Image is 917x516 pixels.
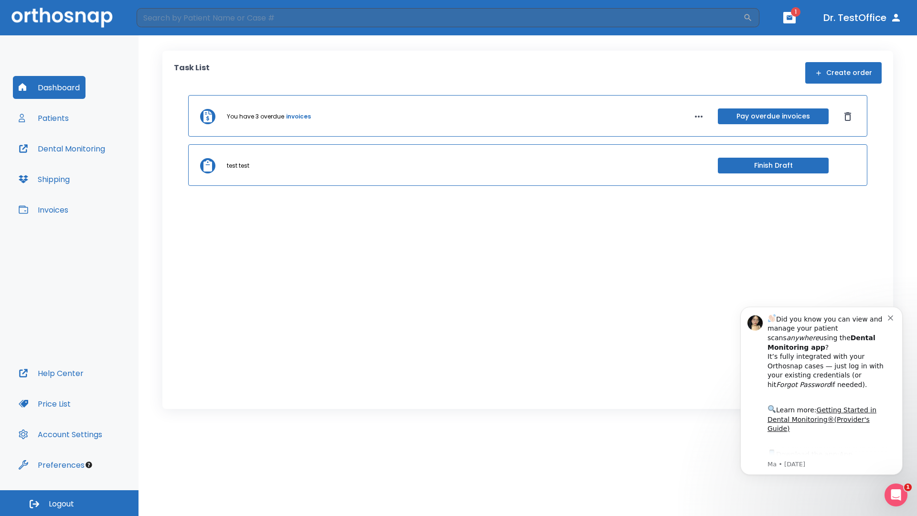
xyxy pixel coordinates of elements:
[11,8,113,27] img: Orthosnap
[791,7,800,17] span: 1
[13,453,90,476] button: Preferences
[904,484,912,491] span: 1
[174,62,210,84] p: Task List
[85,461,93,469] div: Tooltip anchor
[820,9,906,26] button: Dr. TestOffice
[13,362,89,385] button: Help Center
[49,499,74,509] span: Logout
[805,62,882,84] button: Create order
[286,112,311,121] a: invoices
[718,158,829,173] button: Finish Draft
[13,168,75,191] button: Shipping
[885,484,907,506] iframe: Intercom live chat
[13,137,111,160] button: Dental Monitoring
[227,112,284,121] p: You have 3 overdue
[13,423,108,446] button: Account Settings
[13,198,74,221] button: Invoices
[13,107,75,129] button: Patients
[718,108,829,124] button: Pay overdue invoices
[13,76,85,99] button: Dashboard
[13,392,76,415] button: Price List
[227,161,249,170] p: test test
[137,8,743,27] input: Search by Patient Name or Case #
[840,109,855,124] button: Dismiss
[726,295,917,511] iframe: Intercom notifications message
